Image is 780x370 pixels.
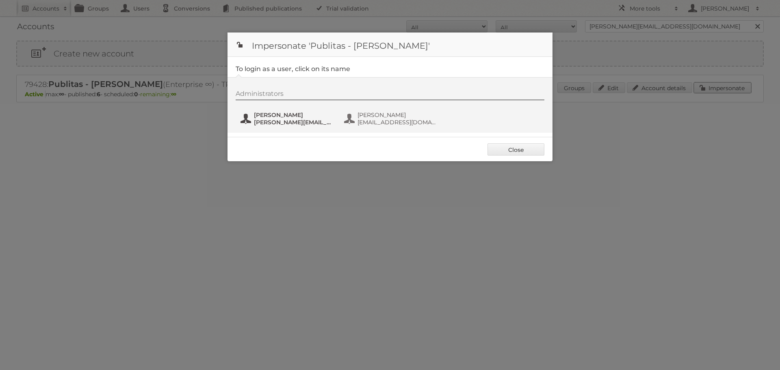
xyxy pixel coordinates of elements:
[357,119,436,126] span: [EMAIL_ADDRESS][DOMAIN_NAME]
[357,111,436,119] span: [PERSON_NAME]
[236,90,544,100] div: Administrators
[236,65,350,73] legend: To login as a user, click on its name
[254,111,333,119] span: [PERSON_NAME]
[227,32,552,57] h1: Impersonate 'Publitas - [PERSON_NAME]'
[240,110,335,127] button: [PERSON_NAME] [PERSON_NAME][EMAIL_ADDRESS][DOMAIN_NAME]
[254,119,333,126] span: [PERSON_NAME][EMAIL_ADDRESS][DOMAIN_NAME]
[343,110,439,127] button: [PERSON_NAME] [EMAIL_ADDRESS][DOMAIN_NAME]
[487,143,544,156] a: Close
